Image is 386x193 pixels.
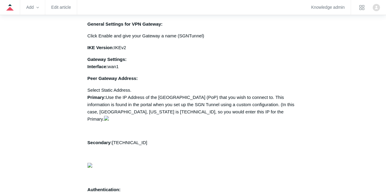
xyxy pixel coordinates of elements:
strong: General Settings for VPN Gateway: [87,21,163,27]
strong: Interface: [87,64,108,69]
img: user avatar [373,4,380,11]
zd-hc-trigger: Click your profile icon to open the profile menu [373,4,380,11]
strong: Peer Gateway Address: [87,76,138,81]
zd-hc-trigger: Add [26,6,39,9]
p: IKEv2 [87,44,299,51]
a: Knowledge admin [311,6,345,9]
strong: IKE Version: [87,45,114,50]
p: [TECHNICAL_ID] [87,139,299,146]
p: Select Static Address. Use the IP Address of the [GEOGRAPHIC_DATA] (PoP) that you wish to connect... [87,87,299,123]
strong: Gateway Settings: [87,57,127,62]
p: wan1 [87,56,299,70]
a: Edit article [51,6,71,9]
img: 18049637438611 [87,163,92,168]
strong: Authentication: [87,187,121,192]
p: Click Enable and give your Gateway a name (SGNTunnel) [87,32,299,40]
strong: Secondary: [87,140,112,145]
strong: Primary: [87,95,106,100]
img: 18049740620563 [104,116,109,121]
